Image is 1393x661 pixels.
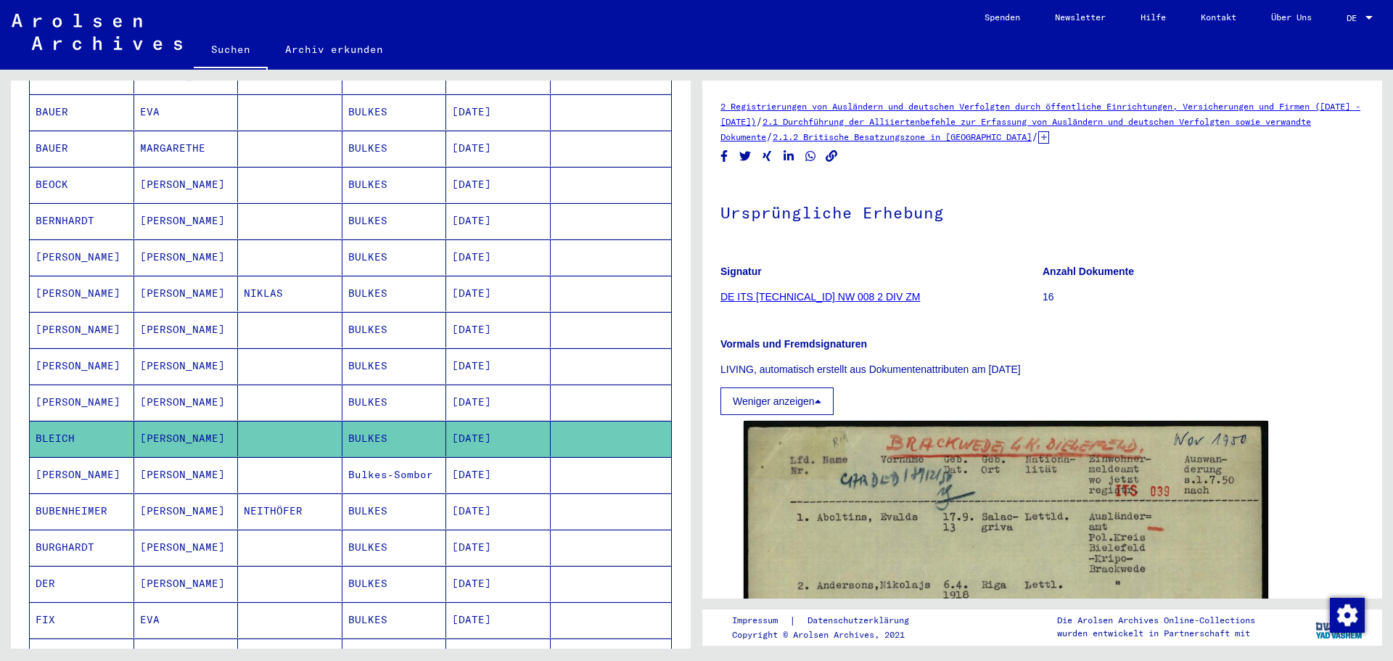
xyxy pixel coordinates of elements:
[30,493,134,529] mat-cell: BUBENHEIMER
[134,385,239,420] mat-cell: [PERSON_NAME]
[30,385,134,420] mat-cell: [PERSON_NAME]
[720,266,762,277] b: Signatur
[446,385,551,420] mat-cell: [DATE]
[1057,614,1255,627] p: Die Arolsen Archives Online-Collections
[720,387,834,415] button: Weniger anzeigen
[30,94,134,130] mat-cell: BAUER
[30,530,134,565] mat-cell: BURGHARDT
[134,276,239,311] mat-cell: [PERSON_NAME]
[773,131,1032,142] a: 2.1.2 Britische Besatzungszone in [GEOGRAPHIC_DATA]
[30,312,134,348] mat-cell: [PERSON_NAME]
[342,421,447,456] mat-cell: BULKES
[30,348,134,384] mat-cell: [PERSON_NAME]
[238,493,342,529] mat-cell: NEITHÖFER
[760,147,775,165] button: Share on Xing
[342,239,447,275] mat-cell: BULKES
[720,338,867,350] b: Vormals und Fremdsignaturen
[446,566,551,602] mat-cell: [DATE]
[134,602,239,638] mat-cell: EVA
[134,348,239,384] mat-cell: [PERSON_NAME]
[446,276,551,311] mat-cell: [DATE]
[134,493,239,529] mat-cell: [PERSON_NAME]
[1057,627,1255,640] p: wurden entwickelt in Partnerschaft mit
[342,493,447,529] mat-cell: BULKES
[446,203,551,239] mat-cell: [DATE]
[238,276,342,311] mat-cell: NIKLAS
[446,602,551,638] mat-cell: [DATE]
[717,147,732,165] button: Share on Facebook
[30,421,134,456] mat-cell: BLEICH
[1312,609,1367,645] img: yv_logo.png
[134,421,239,456] mat-cell: [PERSON_NAME]
[342,203,447,239] mat-cell: BULKES
[342,385,447,420] mat-cell: BULKES
[342,602,447,638] mat-cell: BULKES
[342,131,447,166] mat-cell: BULKES
[342,312,447,348] mat-cell: BULKES
[720,116,1311,142] a: 2.1 Durchführung der Alliiertenbefehle zur Erfassung von Ausländern und deutschen Verfolgten sowi...
[796,613,926,628] a: Datenschutzerklärung
[134,566,239,602] mat-cell: [PERSON_NAME]
[720,101,1360,127] a: 2 Registrierungen von Ausländern und deutschen Verfolgten durch öffentliche Einrichtungen, Versic...
[446,493,551,529] mat-cell: [DATE]
[1032,130,1038,143] span: /
[134,239,239,275] mat-cell: [PERSON_NAME]
[446,167,551,202] mat-cell: [DATE]
[30,276,134,311] mat-cell: [PERSON_NAME]
[268,32,400,67] a: Archiv erkunden
[12,14,182,50] img: Arolsen_neg.svg
[781,147,797,165] button: Share on LinkedIn
[134,94,239,130] mat-cell: EVA
[732,628,926,641] p: Copyright © Arolsen Archives, 2021
[446,530,551,565] mat-cell: [DATE]
[446,131,551,166] mat-cell: [DATE]
[803,147,818,165] button: Share on WhatsApp
[342,530,447,565] mat-cell: BULKES
[732,613,926,628] div: |
[720,179,1364,243] h1: Ursprüngliche Erhebung
[446,239,551,275] mat-cell: [DATE]
[134,167,239,202] mat-cell: [PERSON_NAME]
[30,131,134,166] mat-cell: BAUER
[446,348,551,384] mat-cell: [DATE]
[342,457,447,493] mat-cell: Bulkes-Sombor
[446,421,551,456] mat-cell: [DATE]
[30,457,134,493] mat-cell: [PERSON_NAME]
[134,131,239,166] mat-cell: MARGARETHE
[134,203,239,239] mat-cell: [PERSON_NAME]
[1347,13,1363,23] span: DE
[30,239,134,275] mat-cell: [PERSON_NAME]
[342,566,447,602] mat-cell: BULKES
[194,32,268,70] a: Suchen
[1043,266,1134,277] b: Anzahl Dokumente
[134,530,239,565] mat-cell: [PERSON_NAME]
[720,291,920,303] a: DE ITS [TECHNICAL_ID] NW 008 2 DIV ZM
[30,203,134,239] mat-cell: BERNHARDT
[446,312,551,348] mat-cell: [DATE]
[134,457,239,493] mat-cell: [PERSON_NAME]
[738,147,753,165] button: Share on Twitter
[342,167,447,202] mat-cell: BULKES
[720,362,1364,377] p: LIVING, automatisch erstellt aus Dokumentenattributen am [DATE]
[446,457,551,493] mat-cell: [DATE]
[134,312,239,348] mat-cell: [PERSON_NAME]
[342,94,447,130] mat-cell: BULKES
[1043,290,1364,305] p: 16
[342,348,447,384] mat-cell: BULKES
[732,613,789,628] a: Impressum
[30,566,134,602] mat-cell: DER
[446,94,551,130] mat-cell: [DATE]
[1330,598,1365,633] img: Zustimmung ändern
[756,115,763,128] span: /
[824,147,839,165] button: Copy link
[30,602,134,638] mat-cell: FIX
[766,130,773,143] span: /
[30,167,134,202] mat-cell: BEOCK
[342,276,447,311] mat-cell: BULKES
